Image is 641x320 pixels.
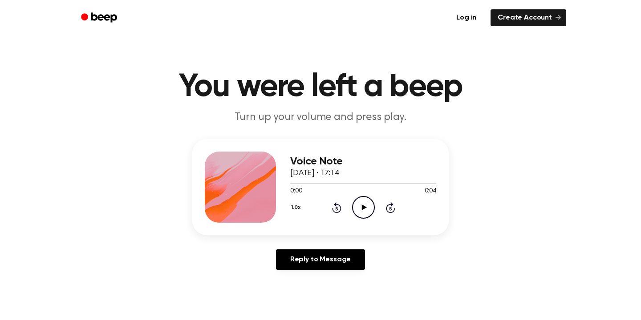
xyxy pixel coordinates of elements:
[425,187,436,196] span: 0:04
[75,9,125,27] a: Beep
[491,9,566,26] a: Create Account
[290,169,339,177] span: [DATE] · 17:14
[290,200,304,215] button: 1.0x
[447,8,485,28] a: Log in
[290,187,302,196] span: 0:00
[276,249,365,270] a: Reply to Message
[290,156,436,168] h3: Voice Note
[150,110,491,125] p: Turn up your volume and press play.
[93,71,548,103] h1: You were left a beep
